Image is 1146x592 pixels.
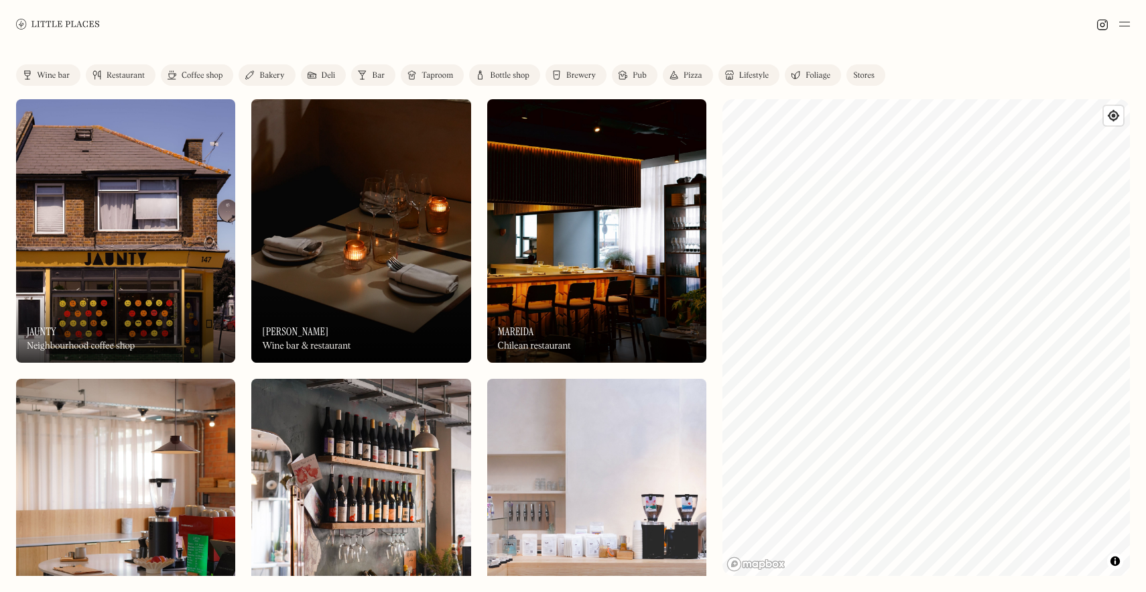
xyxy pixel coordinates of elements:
a: Restaurant [86,64,155,86]
div: Pub [633,72,647,80]
a: Bar [351,64,395,86]
a: Deli [301,64,346,86]
div: Wine bar & restaurant [262,341,351,352]
a: Pizza [663,64,713,86]
a: MareidaMareidaMareidaChilean restaurant [487,99,706,363]
div: Taproom [422,72,453,80]
a: Bakery [239,64,295,86]
a: LunaLuna[PERSON_NAME]Wine bar & restaurant [251,99,470,363]
h3: [PERSON_NAME] [262,325,328,338]
div: Neighbourhood coffee shop [27,341,135,352]
button: Find my location [1104,106,1123,125]
div: Stores [853,72,875,80]
img: Mareida [487,99,706,363]
a: Taproom [401,64,464,86]
div: Chilean restaurant [498,341,571,352]
canvas: Map [722,99,1130,576]
a: Bottle shop [469,64,540,86]
div: Bakery [259,72,284,80]
span: Toggle attribution [1111,554,1119,569]
a: Mapbox homepage [726,556,785,572]
div: Foliage [806,72,830,80]
div: Lifestyle [739,72,769,80]
div: Brewery [566,72,596,80]
div: Bottle shop [490,72,529,80]
img: Jaunty [16,99,235,363]
a: Foliage [785,64,841,86]
a: Pub [612,64,657,86]
a: JauntyJauntyJauntyNeighbourhood coffee shop [16,99,235,363]
div: Coffee shop [182,72,222,80]
div: Restaurant [107,72,145,80]
a: Wine bar [16,64,80,86]
div: Pizza [684,72,702,80]
div: Deli [322,72,336,80]
a: Coffee shop [161,64,233,86]
div: Wine bar [37,72,70,80]
img: Luna [251,99,470,363]
h3: Mareida [498,325,534,338]
a: Lifestyle [718,64,779,86]
a: Stores [846,64,885,86]
a: Brewery [546,64,607,86]
div: Bar [372,72,385,80]
button: Toggle attribution [1107,553,1123,569]
h3: Jaunty [27,325,56,338]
